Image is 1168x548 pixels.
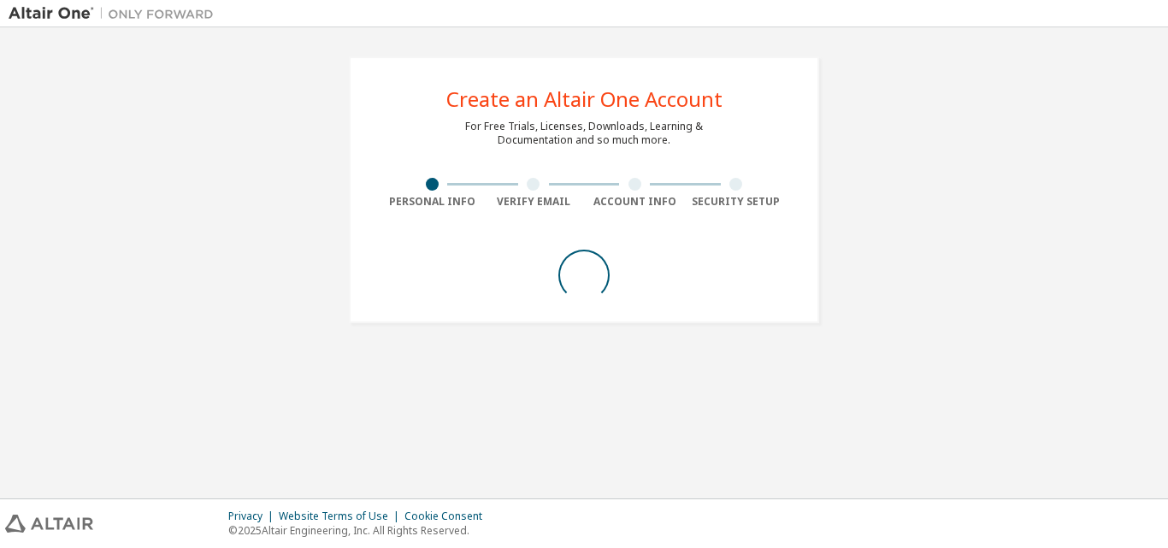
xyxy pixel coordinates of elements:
[446,89,723,109] div: Create an Altair One Account
[465,120,703,147] div: For Free Trials, Licenses, Downloads, Learning & Documentation and so much more.
[483,195,585,209] div: Verify Email
[9,5,222,22] img: Altair One
[404,510,493,523] div: Cookie Consent
[686,195,788,209] div: Security Setup
[279,510,404,523] div: Website Terms of Use
[228,510,279,523] div: Privacy
[5,515,93,533] img: altair_logo.svg
[228,523,493,538] p: © 2025 Altair Engineering, Inc. All Rights Reserved.
[381,195,483,209] div: Personal Info
[584,195,686,209] div: Account Info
